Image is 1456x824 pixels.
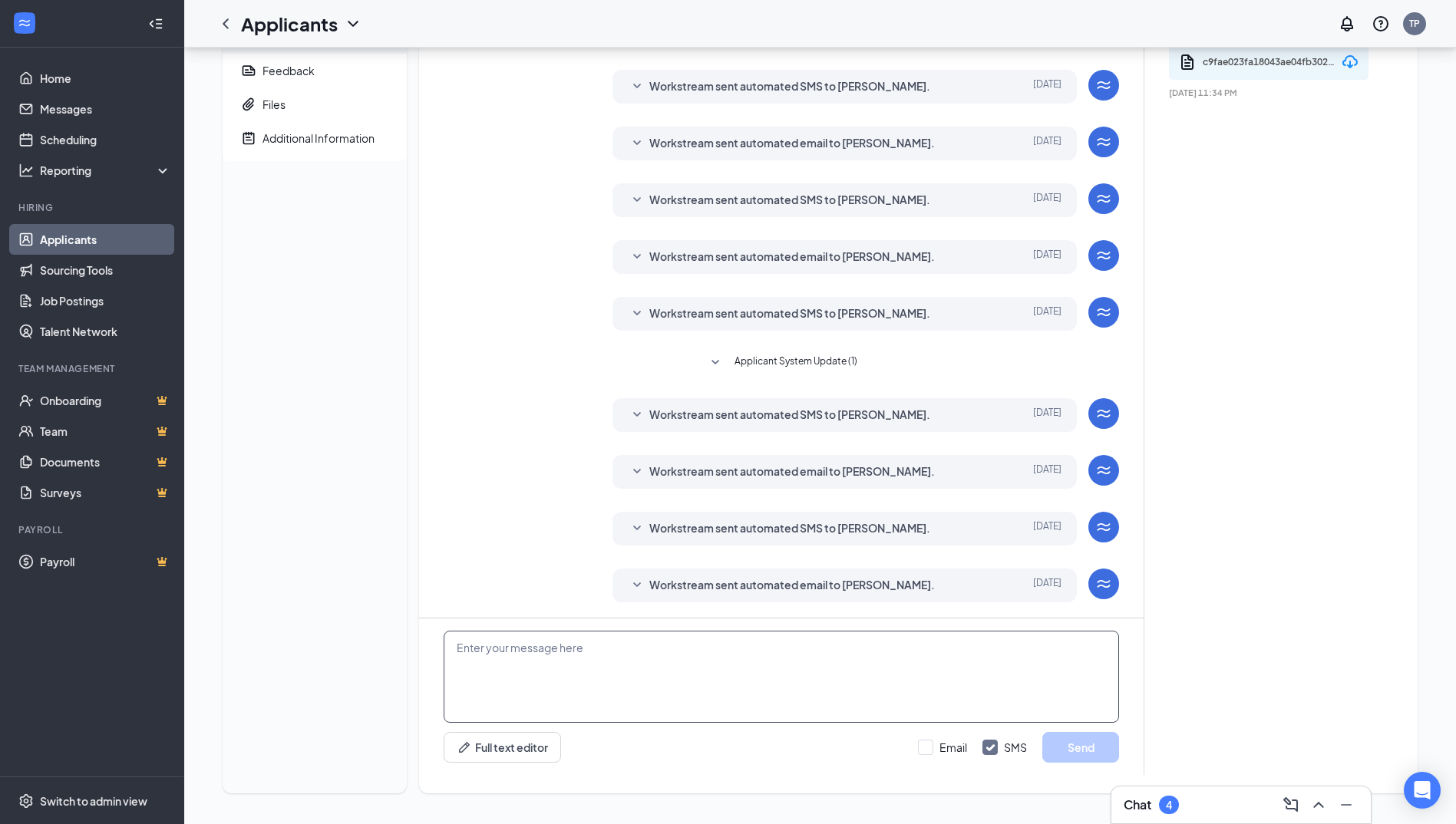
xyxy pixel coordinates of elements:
div: Open Intercom Messenger [1404,772,1441,809]
span: [DATE] [1033,406,1061,424]
span: [DATE] [1033,576,1061,595]
svg: Report [241,63,256,78]
button: Minimize [1334,793,1359,817]
svg: Settings [18,793,34,809]
svg: Document [1178,53,1197,71]
svg: Collapse [148,16,163,31]
span: Workstream sent automated SMS to [PERSON_NAME]. [649,519,930,538]
svg: WorkstreamLogo [1094,461,1113,480]
svg: SmallChevronDown [628,463,646,481]
svg: Minimize [1337,796,1355,814]
button: ComposeMessage [1279,793,1303,817]
span: Workstream sent automated email to [PERSON_NAME]. [649,134,935,153]
span: Workstream sent automated email to [PERSON_NAME]. [649,463,935,481]
div: Feedback [262,63,315,78]
span: Workstream sent automated SMS to [PERSON_NAME]. [649,191,930,209]
svg: ChevronLeft [216,15,235,33]
svg: WorkstreamLogo [1094,190,1113,208]
div: Reporting [40,163,172,178]
div: 4 [1166,799,1172,812]
a: Job Postings [40,285,171,316]
svg: ChevronUp [1309,796,1328,814]
h1: Applicants [241,11,338,37]
svg: WorkstreamLogo [1094,133,1113,151]
a: DocumentsCrown [40,447,171,477]
a: OnboardingCrown [40,385,171,416]
svg: ChevronDown [344,15,362,33]
svg: SmallChevronDown [628,77,646,96]
svg: WorkstreamLogo [1094,575,1113,593]
span: Workstream sent automated SMS to [PERSON_NAME]. [649,77,930,96]
a: Applicants [40,224,171,255]
button: Send [1042,732,1119,763]
a: SurveysCrown [40,477,171,508]
svg: Notifications [1338,15,1356,33]
h3: Chat [1124,796,1151,813]
svg: QuestionInfo [1372,15,1390,33]
svg: WorkstreamLogo [1094,76,1113,94]
span: [DATE] [1033,519,1061,538]
a: TeamCrown [40,416,171,447]
svg: Pen [457,740,472,755]
button: Full text editorPen [444,732,561,763]
svg: SmallChevronDown [628,191,646,209]
svg: SmallChevronDown [628,248,646,266]
div: Additional Information [262,130,375,146]
div: TP [1409,17,1420,30]
div: Hiring [18,201,168,214]
a: Sourcing Tools [40,255,171,285]
div: Payroll [18,523,168,536]
svg: WorkstreamLogo [17,15,32,31]
svg: WorkstreamLogo [1094,246,1113,265]
a: PayrollCrown [40,546,171,577]
span: [DATE] [1033,191,1061,209]
a: Home [40,63,171,94]
svg: NoteActive [241,130,256,146]
svg: SmallChevronDown [706,354,725,372]
a: Messages [40,94,171,124]
span: [DATE] [1033,134,1061,153]
svg: SmallChevronDown [628,519,646,538]
svg: Paperclip [241,97,256,112]
span: [DATE] [1033,305,1061,323]
svg: WorkstreamLogo [1094,303,1113,321]
svg: ComposeMessage [1282,796,1300,814]
span: Workstream sent automated SMS to [PERSON_NAME]. [649,406,930,424]
a: NoteActiveAdditional Information [223,121,407,155]
div: Files [262,97,286,112]
span: Workstream sent automated SMS to [PERSON_NAME]. [649,305,930,323]
span: [DATE] [1033,463,1061,481]
svg: SmallChevronDown [628,134,646,153]
span: Workstream sent automated email to [PERSON_NAME]. [649,248,935,266]
a: PaperclipFiles [223,87,407,121]
span: [DATE] [1033,77,1061,96]
svg: Download [1341,53,1359,71]
svg: SmallChevronDown [628,576,646,595]
div: Team Management [18,362,168,375]
svg: WorkstreamLogo [1094,404,1113,423]
a: Scheduling [40,124,171,155]
button: ChevronUp [1306,793,1331,817]
svg: SmallChevronDown [628,406,646,424]
button: SmallChevronDownApplicant System Update (1) [706,354,857,372]
span: Workstream sent automated email to [PERSON_NAME]. [649,576,935,595]
div: c9fae023fa18043ae04fb30234b9fc12.pdf [1203,51,1337,74]
a: Talent Network [40,316,171,347]
span: Applicant System Update (1) [735,354,857,372]
svg: Analysis [18,163,34,178]
svg: WorkstreamLogo [1094,518,1113,536]
span: [DATE] 11:34 PM [1169,87,1369,97]
div: Switch to admin view [40,793,147,809]
span: [DATE] [1033,248,1061,266]
svg: SmallChevronDown [628,305,646,323]
a: ReportFeedback [223,54,407,87]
